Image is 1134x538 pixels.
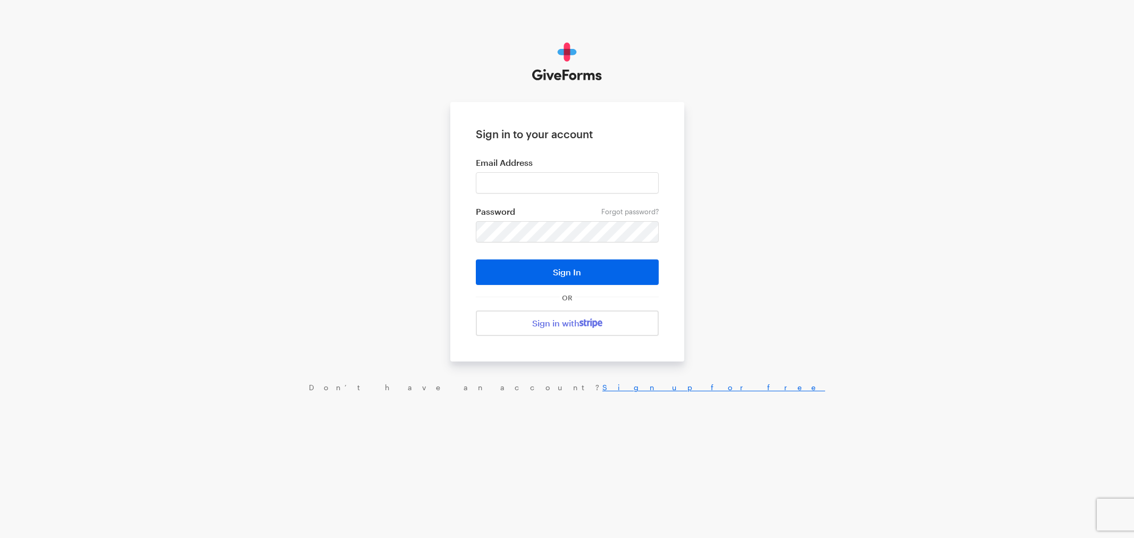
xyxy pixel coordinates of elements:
label: Password [476,206,659,217]
div: Don’t have an account? [11,383,1123,392]
button: Sign In [476,259,659,285]
label: Email Address [476,157,659,168]
img: GiveForms [532,43,602,81]
h1: Sign in to your account [476,128,659,140]
span: OR [560,293,575,302]
a: Sign up for free [602,383,825,392]
img: stripe-07469f1003232ad58a8838275b02f7af1ac9ba95304e10fa954b414cd571f63b.svg [579,318,602,328]
a: Forgot password? [601,207,659,216]
a: Sign in with [476,310,659,336]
